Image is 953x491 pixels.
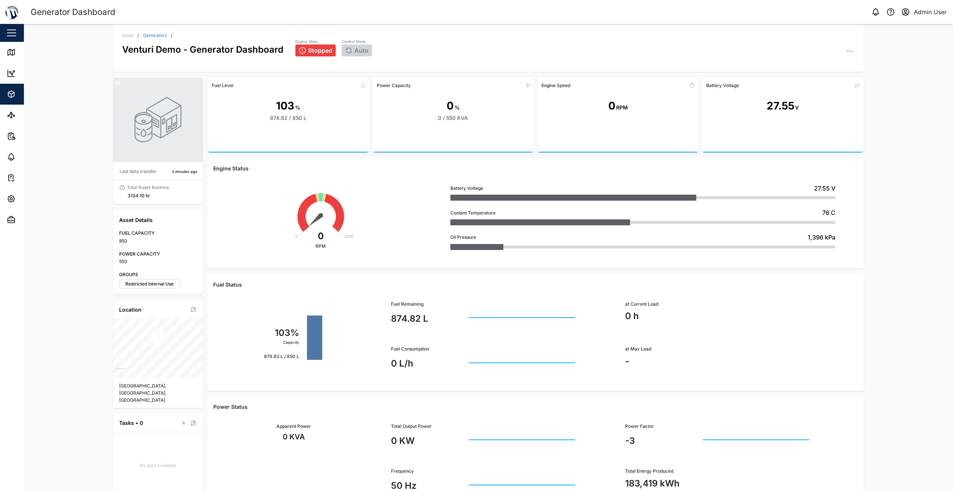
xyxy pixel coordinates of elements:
div: No data available [113,462,203,469]
a: Mapbox logo [115,367,124,376]
div: Last data transfer [119,168,157,175]
div: Admin User [914,7,947,17]
div: FUEL CAPACITY [119,230,197,237]
div: 27.55 [767,98,794,114]
button: Admin User [900,7,947,17]
div: 3 minutes ago [172,169,197,175]
div: Battery Voltage [450,185,483,192]
div: Coolant Temperature [450,210,496,217]
a: Generators [143,33,167,38]
span: Stopped [308,47,332,54]
div: 0 [608,98,615,114]
div: POWER CAPACITY [119,251,197,258]
span: Auto [354,47,369,54]
div: 874.82 L / 850 L [264,353,299,360]
div: 103 [276,98,294,114]
div: 0 KVA [283,431,305,443]
div: 1,396 kPa [808,233,835,242]
div: - [625,354,841,368]
div: Dashboard [19,69,53,77]
div: Apparent Power [276,423,311,430]
div: Capacity [275,340,299,346]
div: 0 L/h [391,356,466,370]
canvas: Map [113,318,203,378]
div: 874.82 / 850 L [270,114,307,122]
div: 0 [310,229,332,243]
div: Total Output Power [391,423,607,430]
label: Restricted Internal Use [119,280,180,288]
div: at Current Load [625,301,841,308]
div: % [295,104,300,112]
div: 3134.10 hr [128,192,150,200]
div: % [454,104,460,112]
div: Generator Dashboard [31,6,115,19]
div: 0 KW [391,434,466,448]
div: V [795,104,799,112]
div: / [137,33,139,38]
div: Engine Speed [541,83,570,88]
div: RPM [616,104,628,112]
img: GENSET photo [134,96,182,143]
text: 0 [295,234,297,239]
div: Fuel Level [212,83,233,88]
div: Fuel Remaining [391,301,607,308]
div: Assets [19,90,43,98]
div: -3 [625,434,700,448]
div: Power Capacity [377,83,411,88]
div: Power Factor [625,423,841,430]
div: Location [119,306,142,314]
div: RPM [310,243,332,250]
div: Battery Voltage [706,83,739,88]
div: Asset [122,33,134,38]
div: Tasks • 0 [119,419,143,427]
div: 183,419 kWh [625,476,841,490]
div: at Max Load [625,346,841,353]
div: Fuel Consumption [391,346,607,353]
div: 0 [447,98,454,114]
div: Asset Details [119,216,197,224]
div: GROUPS [119,271,197,278]
div: Engine State [295,39,336,45]
div: Total Energy Produced [625,468,841,475]
div: 103% [275,326,299,340]
div: Oil Pressure [450,234,476,241]
div: Power Status [213,403,858,411]
div: 27.55 V [814,184,835,193]
div: Control Mode [342,39,372,45]
div: 550 [119,258,197,265]
div: Sites [19,111,37,119]
div: Map marker [149,328,167,348]
div: 0 / 550 KVA [438,114,468,122]
div: 850 [119,238,197,245]
div: Engine Status [213,164,858,173]
div: Fuel Status [213,281,858,289]
div: Total Asset Runtime [127,184,169,191]
div: 76 C [822,208,835,217]
img: Main Logo [4,4,20,20]
div: Admin [19,216,41,224]
div: 0 h [625,309,841,323]
div: Tasks [19,174,40,182]
div: Alarms [19,153,43,161]
div: [GEOGRAPHIC_DATA], [GEOGRAPHIC_DATA], [GEOGRAPHIC_DATA] [119,383,197,404]
div: Settings [19,195,46,203]
div: 874.82 L [391,312,466,325]
div: Map [19,48,36,56]
text: 3000 [344,234,353,239]
div: Reports [19,132,45,140]
div: / [171,33,173,38]
div: Venturi Demo - Generator Dashboard [122,38,283,56]
div: Frequency [391,468,607,475]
